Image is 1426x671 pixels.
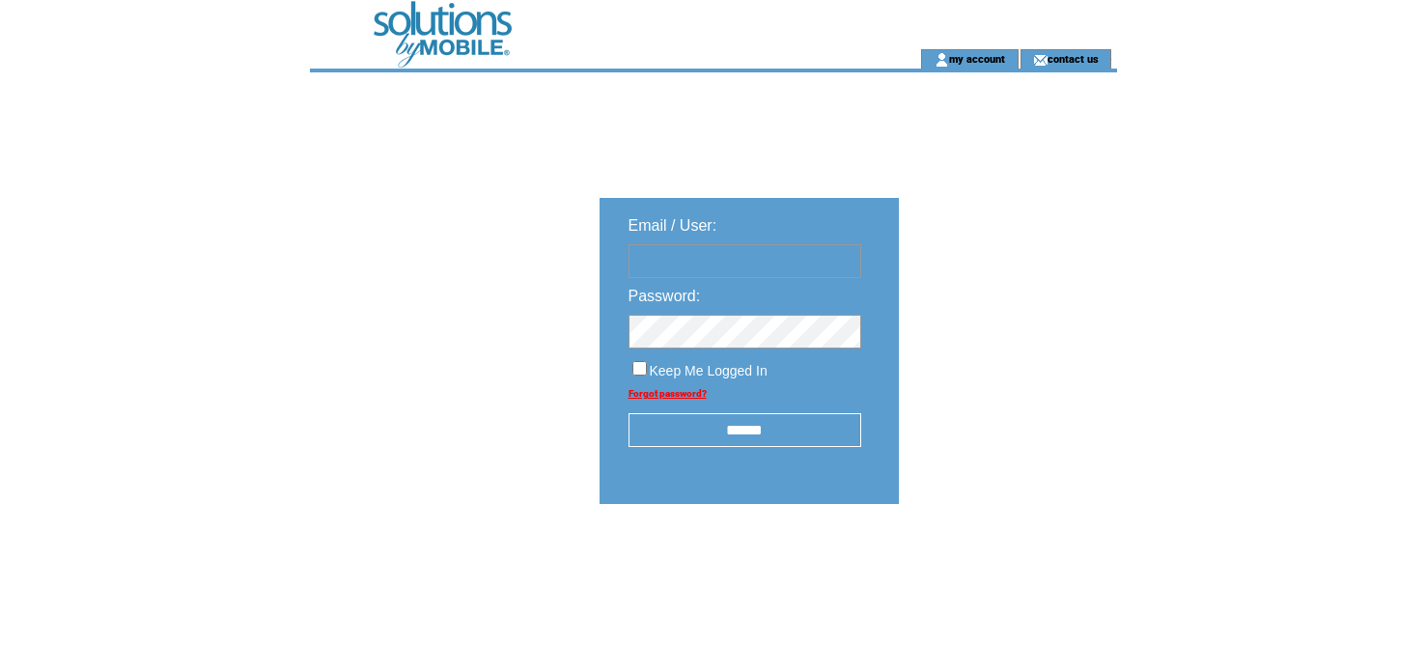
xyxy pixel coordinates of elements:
img: transparent.png;jsessionid=0393E8949B45950B432F8FE2BEB58A13 [955,552,1051,576]
a: Forgot password? [629,388,707,399]
a: my account [949,52,1005,65]
span: Keep Me Logged In [650,363,768,378]
a: contact us [1048,52,1099,65]
span: Password: [629,288,701,304]
img: account_icon.gif;jsessionid=0393E8949B45950B432F8FE2BEB58A13 [935,52,949,68]
span: Email / User: [629,217,717,234]
img: contact_us_icon.gif;jsessionid=0393E8949B45950B432F8FE2BEB58A13 [1033,52,1048,68]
